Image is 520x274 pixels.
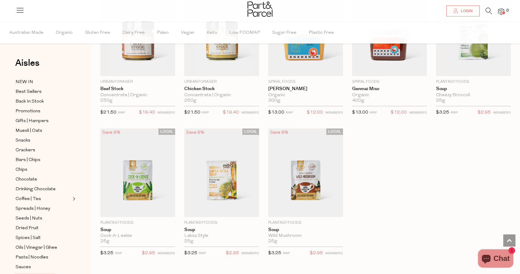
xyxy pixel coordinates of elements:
span: 25g [268,239,277,244]
span: Bars | Chips [16,156,40,164]
span: Low FODMAP [229,22,260,44]
small: MEMBERS [241,252,259,255]
span: Spreads | Honey [16,205,50,213]
span: $3.25 [184,251,197,255]
span: $12.00 [391,109,407,117]
span: Sugar Free [272,22,296,44]
span: Back In Stock [16,98,44,105]
span: $13.00 [268,110,284,115]
div: Save 9% [184,128,206,137]
small: MEMBERS [493,111,511,114]
div: Save 9% [100,128,122,137]
span: Vegan [181,22,194,44]
span: 400g [352,98,364,104]
small: RRP [370,111,377,114]
span: $12.00 [307,109,323,117]
span: Dairy Free [122,22,145,44]
span: $2.95 [478,109,491,117]
a: Dried Fruit [16,224,71,232]
small: MEMBERS [241,111,259,114]
img: Part&Parcel [248,2,272,17]
a: Gifts | Hampers [16,117,71,125]
span: $2.95 [310,249,323,257]
p: Plantasy Foods [436,79,511,85]
span: 0 [505,8,510,13]
a: Soup [436,86,511,92]
span: Promotions [16,108,40,115]
span: Sauces [16,264,31,271]
p: Plantasy Foods [100,220,175,226]
a: Bars | Chips [16,156,71,164]
div: Concentrate | Organic [184,93,259,98]
small: RRP [283,252,290,255]
span: Crackers [16,147,35,154]
p: Plantasy Foods [268,220,343,226]
span: $2.95 [142,249,155,257]
span: LOCAL [326,128,343,135]
p: Urban Forager [100,79,175,85]
p: Spiral Foods [352,79,427,85]
small: RRP [202,111,209,114]
span: NEW IN [16,79,33,86]
span: Aisles [15,56,40,70]
a: Soup [184,227,259,233]
a: Coffee | Tea [16,195,71,203]
span: 250g [100,98,113,104]
a: Spices | Salt [16,234,71,242]
span: Coffee | Tea [16,195,41,203]
div: Laksa Style [184,233,259,239]
span: $3.25 [100,251,113,255]
div: Cheezy Broccoli [436,93,511,98]
a: Soup [268,227,343,233]
img: Soup [100,128,175,217]
span: Keto [206,22,217,44]
span: Dried Fruit [16,225,39,232]
div: Cock-A-Leekie [100,233,175,239]
span: Muesli | Oats [16,127,42,135]
a: Spreads | Honey [16,205,71,213]
small: RRP [115,252,122,255]
img: Soup [268,128,343,217]
small: RRP [286,111,293,114]
div: Concentrate | Organic [100,93,175,98]
a: Muesli | Oats [16,127,71,135]
span: Australian Made [9,22,43,44]
a: Best Sellers [16,88,71,96]
span: Drinking Chocolate [16,186,56,193]
a: Seeds | Nuts [16,215,71,222]
span: Chips [16,166,27,174]
p: Spiral Foods [268,79,343,85]
a: Back In Stock [16,98,71,105]
span: Gluten Free [85,22,110,44]
span: $3.25 [436,110,449,115]
a: Soup [100,227,175,233]
span: Plastic Free [309,22,334,44]
small: RRP [451,111,458,114]
a: Promotions [16,107,71,115]
a: Chips [16,166,71,174]
small: RRP [199,252,206,255]
p: Plantasy Foods [184,220,259,226]
a: Beef Stock [100,86,175,92]
a: Oils | Vinegar | Ghee [16,244,71,251]
small: RRP [118,111,125,114]
p: Urban Forager [184,79,259,85]
a: Crackers [16,146,71,154]
span: Spices | Salt [16,234,41,242]
span: Paleo [157,22,169,44]
span: 300g [268,98,280,104]
a: Aisles [15,58,40,74]
span: $2.95 [226,249,239,257]
div: Organic [268,93,343,98]
a: NEW IN [16,78,71,86]
span: $13.00 [352,110,368,115]
span: Seeds | Nuts [16,215,42,222]
span: 25g [436,98,445,104]
span: LOCAL [158,128,175,135]
a: Genmai Miso [352,86,427,92]
small: MEMBERS [158,252,175,255]
a: Sauces [16,263,71,271]
span: Chocolate [16,176,37,183]
small: MEMBERS [325,111,343,114]
a: Pasta | Noodles [16,254,71,261]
